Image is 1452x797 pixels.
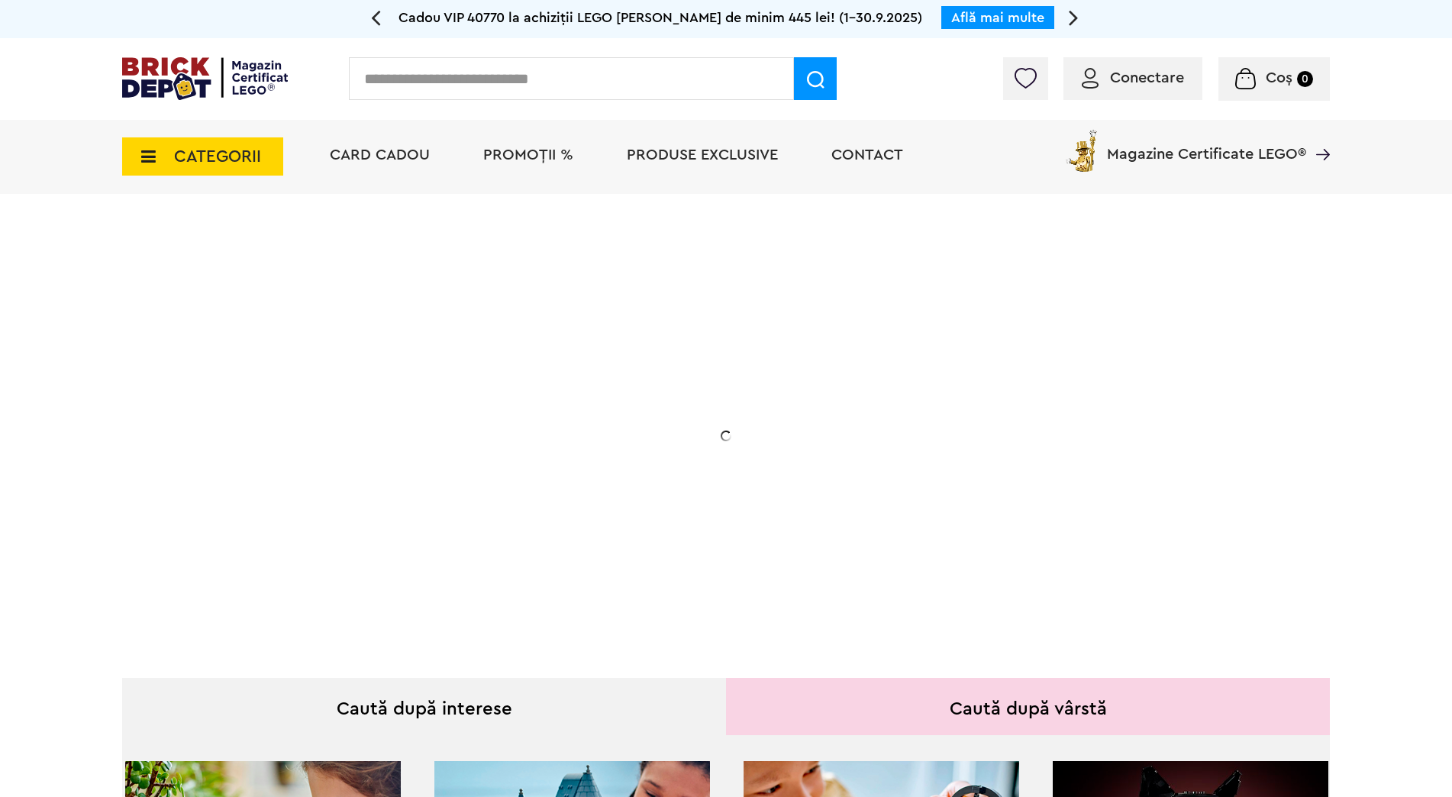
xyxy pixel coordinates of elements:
div: Explorează [231,515,536,534]
div: Caută după vârstă [726,678,1330,735]
a: PROMOȚII % [483,147,573,163]
a: Card Cadou [330,147,430,163]
span: CATEGORII [174,148,261,165]
a: Magazine Certificate LEGO® [1306,127,1330,142]
span: Magazine Certificate LEGO® [1107,127,1306,162]
a: Află mai multe [951,11,1044,24]
a: Produse exclusive [627,147,778,163]
div: Caută după interese [122,678,726,735]
a: Contact [831,147,903,163]
small: 0 [1297,71,1313,87]
h2: La două seturi LEGO de adulți achiziționate din selecție! În perioada 12 - [DATE]! [231,416,536,480]
h1: 20% Reducere! [231,346,536,401]
span: Coș [1266,70,1292,86]
span: Conectare [1110,70,1184,86]
span: Cadou VIP 40770 la achiziții LEGO [PERSON_NAME] de minim 445 lei! (1-30.9.2025) [398,11,922,24]
a: Conectare [1082,70,1184,86]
